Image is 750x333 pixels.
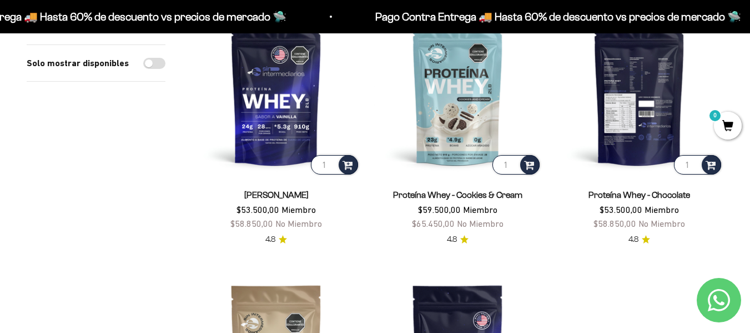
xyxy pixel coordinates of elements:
span: No Miembro [275,218,322,228]
img: Proteína Whey - Chocolate [555,8,723,177]
a: Proteína Whey - Cookies & Cream [393,190,522,200]
span: 4.8 [628,233,638,246]
span: 4.8 [265,233,275,246]
span: $58.850,00 [230,218,273,228]
span: $65.450,00 [412,218,455,228]
span: $53.500,00 [600,205,642,215]
p: Pago Contra Entrega 🚚 Hasta 60% de descuento vs precios de mercado 🛸 [371,8,737,26]
span: $59.500,00 [418,205,461,215]
span: No Miembro [638,218,685,228]
span: Miembro [281,205,316,215]
a: 0 [714,121,742,133]
a: 4.84.8 de 5.0 estrellas [265,233,287,246]
span: Miembro [645,205,679,215]
span: $58.850,00 [593,218,636,228]
span: $53.500,00 [236,205,279,215]
span: No Miembro [457,218,504,228]
a: 4.84.8 de 5.0 estrellas [628,233,650,246]
a: [PERSON_NAME] [244,190,309,200]
mark: 0 [708,109,722,122]
span: 4.8 [447,233,457,246]
a: Proteína Whey - Chocolate [588,190,690,200]
label: Solo mostrar disponibles [27,56,129,71]
span: Miembro [463,205,497,215]
a: 4.84.8 de 5.0 estrellas [447,233,469,246]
